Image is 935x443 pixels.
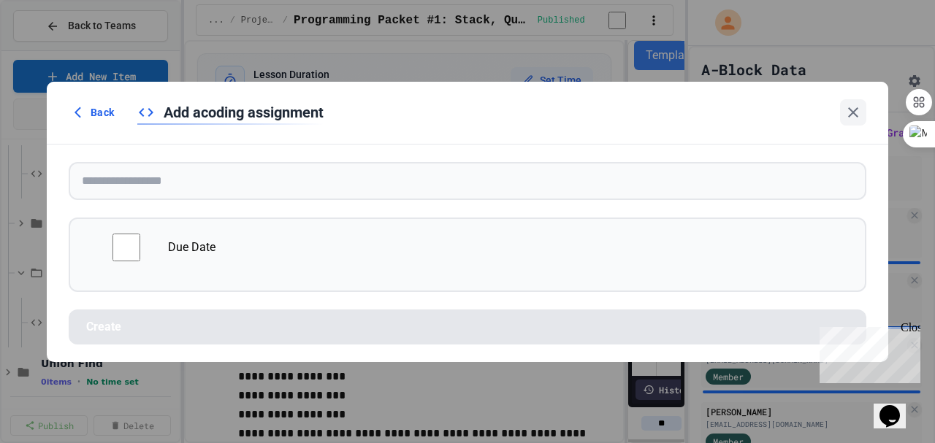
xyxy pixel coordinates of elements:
span: Due Date [168,240,215,254]
span: Back [91,105,114,120]
iframe: chat widget [814,321,920,383]
input: controlled [85,234,168,261]
iframe: chat widget [874,385,920,428]
button: Create [69,309,866,344]
div: Chat with us now!Close [6,6,101,93]
div: Add a coding assignment [137,101,324,123]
